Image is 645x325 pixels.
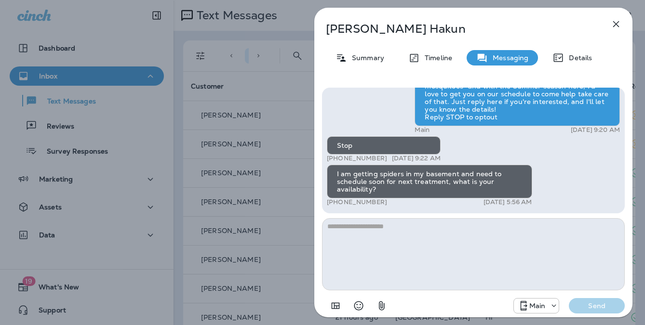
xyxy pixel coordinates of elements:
[488,54,528,62] p: Messaging
[326,296,345,315] button: Add in a premade template
[327,136,441,155] div: Stop
[392,155,441,162] p: [DATE] 9:22 AM
[349,296,368,315] button: Select an emoji
[326,22,589,36] p: [PERSON_NAME] Hakun
[347,54,384,62] p: Summary
[571,126,620,134] p: [DATE] 9:20 AM
[327,165,532,198] div: I am getting spiders in my basement and need to schedule soon for next treatment, what is your av...
[415,48,620,126] div: Hi, [PERSON_NAME] , this is [PERSON_NAME] with Moxie Pest Control. We know Summer brings out the ...
[484,198,532,206] p: [DATE] 5:56 AM
[420,54,452,62] p: Timeline
[327,155,387,162] p: [PHONE_NUMBER]
[564,54,592,62] p: Details
[529,302,546,310] p: Main
[514,300,559,312] div: +1 (817) 482-3792
[415,126,430,134] p: Main
[327,198,387,206] p: [PHONE_NUMBER]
